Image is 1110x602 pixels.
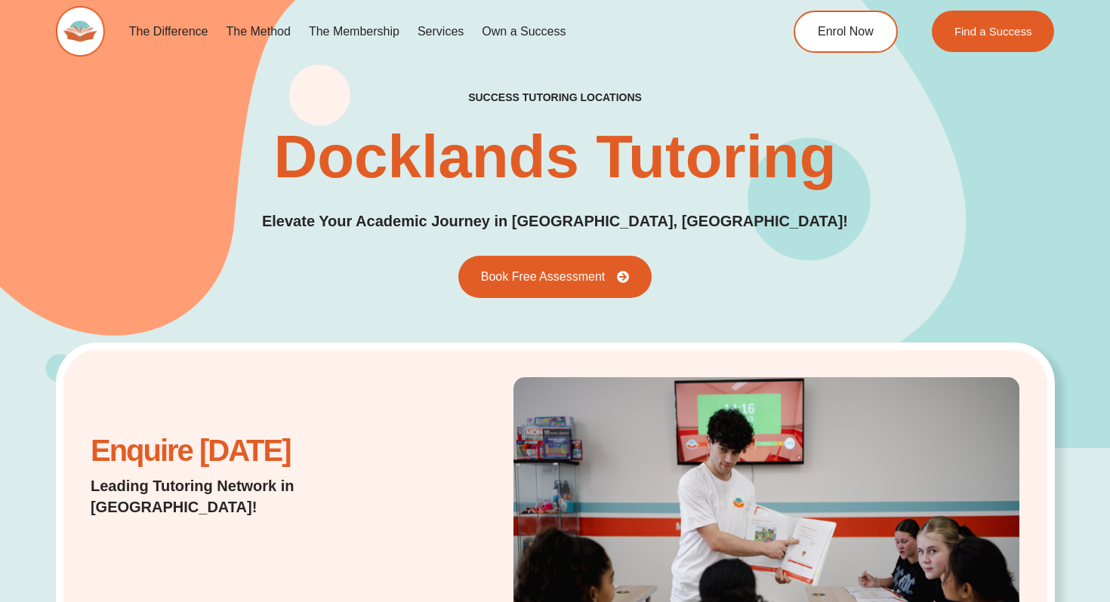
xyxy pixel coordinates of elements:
a: Book Free Assessment [458,256,652,298]
h2: success tutoring locations [468,91,642,104]
span: Book Free Assessment [481,271,606,283]
nav: Menu [120,14,737,49]
span: Enrol Now [818,26,874,38]
p: Leading Tutoring Network in [GEOGRAPHIC_DATA]! [91,475,423,518]
h2: Enquire [DATE] [91,441,423,460]
p: Elevate Your Academic Journey in [GEOGRAPHIC_DATA], [GEOGRAPHIC_DATA]! [262,210,848,233]
a: Enrol Now [794,11,898,53]
a: Services [409,14,473,49]
a: Own a Success [473,14,575,49]
a: The Membership [300,14,409,49]
a: The Difference [120,14,217,49]
a: The Method [217,14,299,49]
h1: Docklands Tutoring [273,127,836,187]
span: Find a Success [954,26,1032,37]
a: Find a Success [932,11,1055,52]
